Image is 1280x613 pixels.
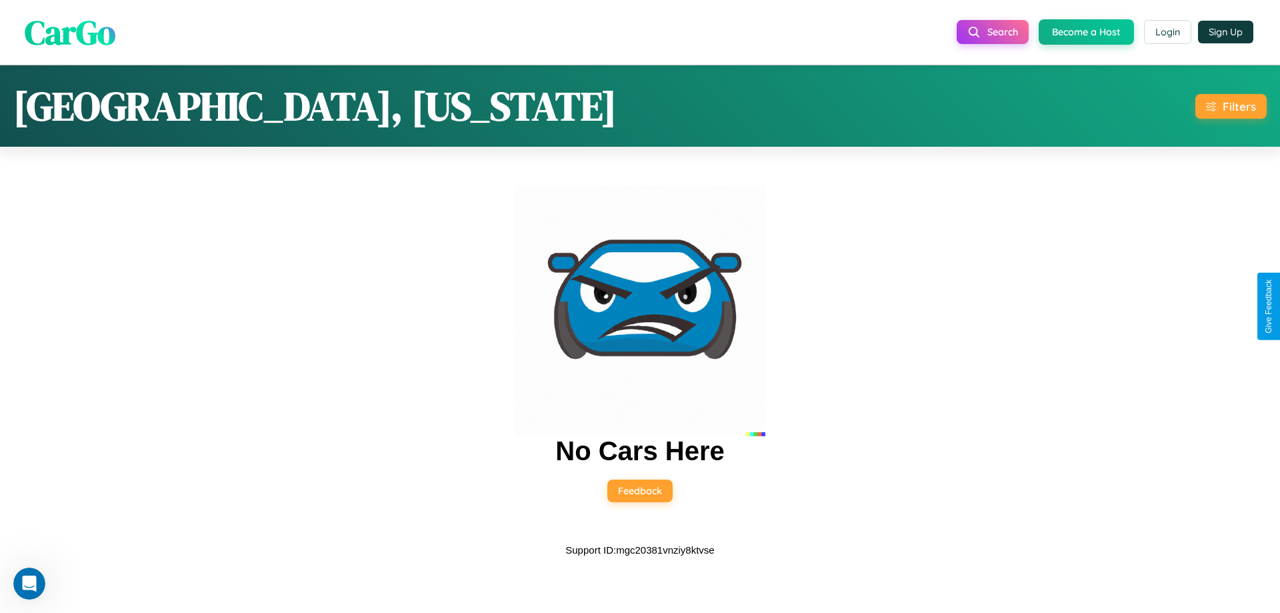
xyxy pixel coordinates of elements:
div: Filters [1223,99,1256,113]
p: Support ID: mgc20381vnziy8ktvse [565,541,714,559]
h1: [GEOGRAPHIC_DATA], [US_STATE] [13,79,617,133]
span: Search [987,26,1018,38]
span: CarGo [25,9,115,55]
button: Feedback [607,480,673,502]
img: car [515,185,765,436]
button: Login [1144,20,1191,44]
button: Filters [1195,94,1267,119]
button: Search [957,20,1029,44]
div: Give Feedback [1264,279,1273,334]
iframe: Intercom live chat [13,568,45,600]
button: Become a Host [1039,19,1134,45]
h2: No Cars Here [555,436,724,466]
button: Sign Up [1198,21,1253,43]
